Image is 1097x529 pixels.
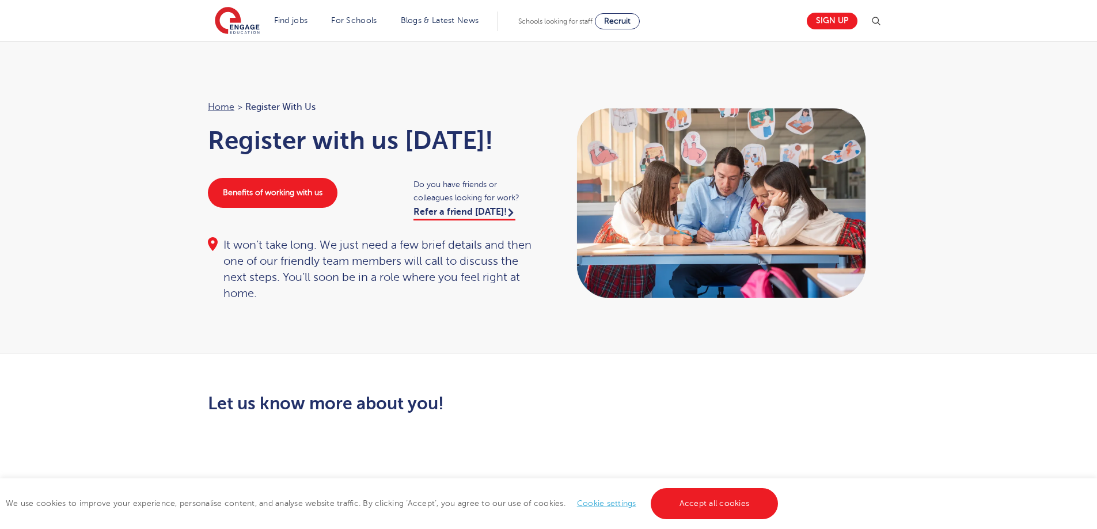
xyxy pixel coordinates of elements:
span: Register with us [245,100,316,115]
span: We use cookies to improve your experience, personalise content, and analyse website traffic. By c... [6,499,781,508]
h1: Register with us [DATE]! [208,126,537,155]
span: Recruit [604,17,631,25]
a: Cookie settings [577,499,636,508]
div: It won’t take long. We just need a few brief details and then one of our friendly team members wi... [208,237,537,302]
a: For Schools [331,16,377,25]
h2: Let us know more about you! [208,394,656,413]
a: Blogs & Latest News [401,16,479,25]
span: > [237,102,242,112]
a: Benefits of working with us [208,178,337,208]
a: Sign up [807,13,857,29]
a: Refer a friend [DATE]! [413,207,515,220]
span: Schools looking for staff [518,17,593,25]
a: Find jobs [274,16,308,25]
a: Home [208,102,234,112]
a: Recruit [595,13,640,29]
img: Engage Education [215,7,260,36]
nav: breadcrumb [208,100,537,115]
span: Do you have friends or colleagues looking for work? [413,178,537,204]
a: Accept all cookies [651,488,779,519]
